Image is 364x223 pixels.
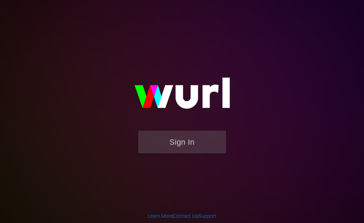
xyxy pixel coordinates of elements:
[173,213,198,219] a: Contact Us
[199,213,216,219] a: Support
[138,131,226,153] button: Sign In
[148,213,172,219] a: Learn More
[112,63,253,131] img: wurl-logo-on-black-223613ac3d8ba8fe6dc639794a292ebdb59501304c7dfd60c99c58986ef67473.svg
[148,212,216,219] div: | |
